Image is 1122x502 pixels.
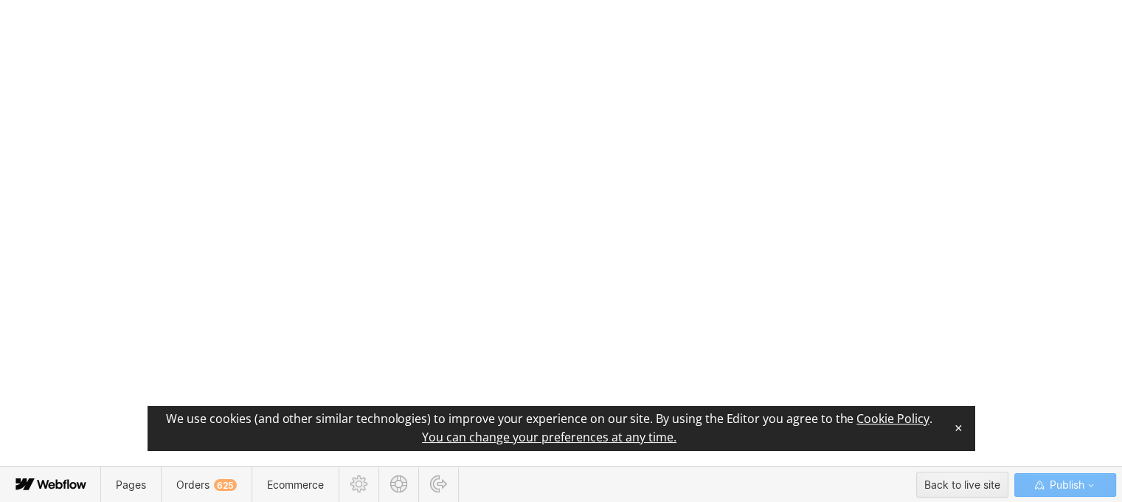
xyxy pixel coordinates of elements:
span: Orders [176,478,237,491]
span: We use cookies (and other similar technologies) to improve your experience on our site. By using ... [166,410,932,427]
span: Pages [116,478,146,491]
span: Ecommerce [267,478,324,491]
span: Publish [1046,474,1084,496]
div: 625 [214,479,237,491]
div: Back to live site [924,474,1000,496]
button: Back to live site [916,472,1008,498]
a: Cookie Policy [856,410,929,427]
button: Close [948,417,969,439]
button: You can change your preferences at any time. [422,430,676,444]
button: Publish [1014,473,1116,497]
